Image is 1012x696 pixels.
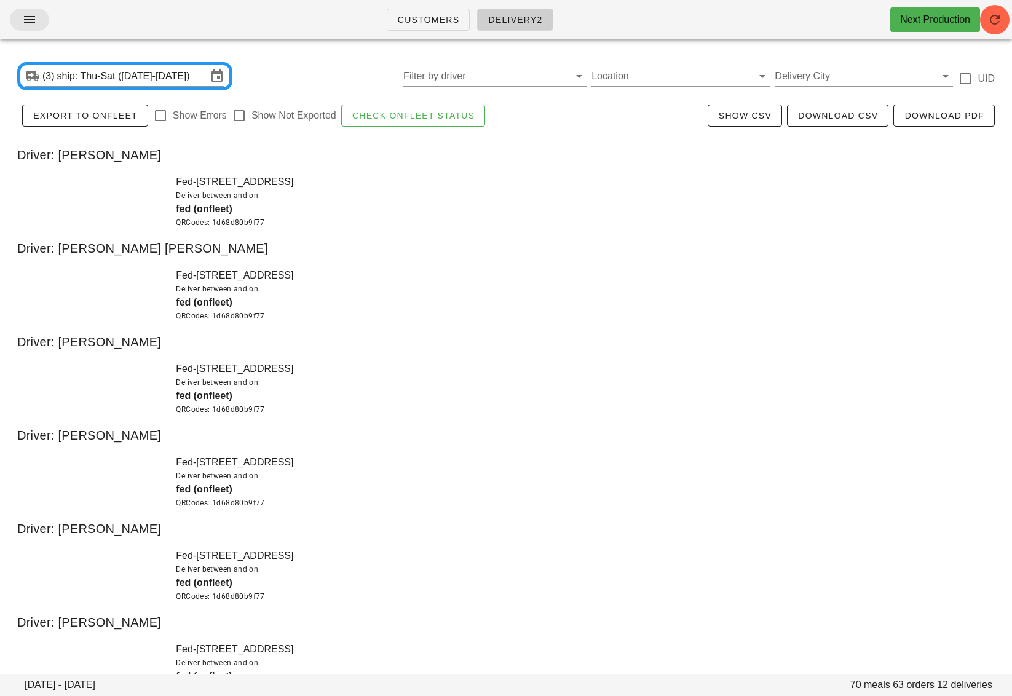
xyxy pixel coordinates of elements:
a: Delivery2 [477,9,553,31]
span: fed (onfleet) [176,577,232,588]
span: fed (onfleet) [176,390,232,401]
button: Show CSV [708,105,782,127]
div: Next Production [900,12,970,27]
div: Fed-[STREET_ADDRESS] [168,448,1012,516]
div: Deliver between and on [176,470,1005,482]
button: Check Onfleet Status [341,105,486,127]
div: Fed-[STREET_ADDRESS] [168,541,1012,610]
div: Deliver between and on [176,376,1005,389]
div: Delivery City [775,66,953,86]
div: Driver: [PERSON_NAME] [7,322,1005,362]
span: Check Onfleet Status [352,111,475,121]
span: Export to Onfleet [33,111,138,121]
div: Location [591,66,770,86]
div: Driver: [PERSON_NAME] [7,509,1005,548]
div: QRCodes: 1d68d80b9f77 [176,497,1005,509]
div: Deliver between and on [176,657,1005,669]
span: Delivery2 [488,15,542,25]
div: Fed-[STREET_ADDRESS] [168,354,1012,423]
div: Deliver between and on [176,283,1005,295]
button: Export to Onfleet [22,105,148,127]
div: (3) [42,70,57,82]
div: Fed-[STREET_ADDRESS] [168,167,1012,236]
div: QRCodes: 1d68d80b9f77 [176,310,1005,322]
span: fed (onfleet) [176,297,232,307]
span: Customers [397,15,460,25]
span: fed (onfleet) [176,204,232,214]
div: Deliver between and on [176,563,1005,575]
span: fed (onfleet) [176,671,232,681]
div: Driver: [PERSON_NAME] [PERSON_NAME] [7,229,1005,268]
span: Show CSV [718,111,772,121]
div: QRCodes: 1d68d80b9f77 [176,403,1005,416]
span: Download PDF [904,111,984,121]
div: Driver: [PERSON_NAME] [7,603,1005,642]
div: QRCodes: 1d68d80b9f77 [176,590,1005,603]
span: fed (onfleet) [176,484,232,494]
label: UID [978,73,995,85]
div: QRCodes: 1d68d80b9f77 [176,216,1005,229]
div: Driver: [PERSON_NAME] [7,416,1005,455]
button: Download PDF [893,105,995,127]
button: Download CSV [787,105,888,127]
a: Customers [387,9,470,31]
div: Deliver between and on [176,189,1005,202]
span: Download CSV [797,111,878,121]
div: Driver: [PERSON_NAME] [7,135,1005,175]
div: Filter by driver [403,66,587,86]
label: Show Not Exported [251,109,336,122]
label: Show Errors [173,109,227,122]
div: Fed-[STREET_ADDRESS] [168,261,1012,330]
